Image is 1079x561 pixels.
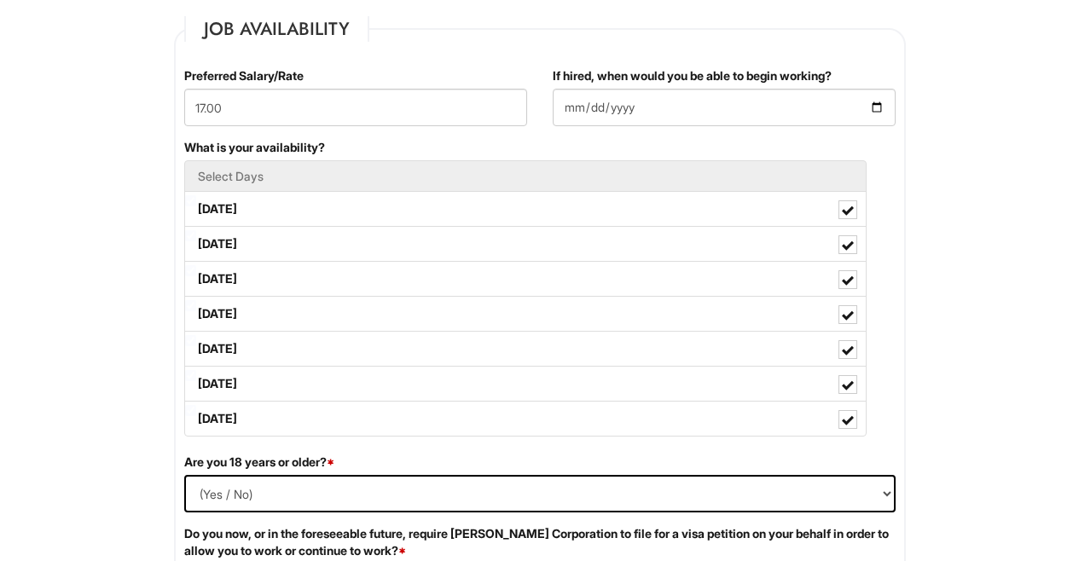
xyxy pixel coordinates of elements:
label: [DATE] [185,367,866,401]
label: Preferred Salary/Rate [184,67,304,84]
label: [DATE] [185,297,866,331]
legend: Job Availability [184,16,369,42]
label: Are you 18 years or older? [184,454,334,471]
input: Preferred Salary/Rate [184,89,527,126]
label: What is your availability? [184,139,325,156]
label: Do you now, or in the foreseeable future, require [PERSON_NAME] Corporation to file for a visa pe... [184,525,896,559]
label: If hired, when would you be able to begin working? [553,67,832,84]
select: (Yes / No) [184,475,896,512]
h5: Select Days [198,170,853,182]
label: [DATE] [185,227,866,261]
label: [DATE] [185,332,866,366]
label: [DATE] [185,192,866,226]
label: [DATE] [185,262,866,296]
label: [DATE] [185,402,866,436]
